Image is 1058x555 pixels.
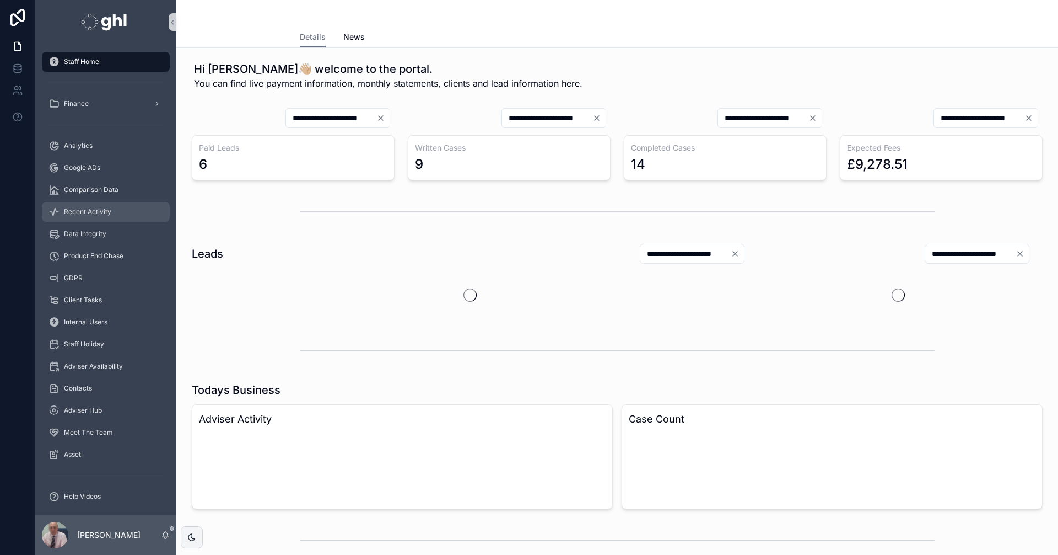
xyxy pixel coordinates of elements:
a: Finance [42,94,170,114]
a: News [343,27,365,49]
span: Asset [64,450,81,459]
span: Adviser Hub [64,406,102,415]
a: Staff Home [42,52,170,72]
span: Analytics [64,141,93,150]
span: News [343,31,365,42]
a: Client Tasks [42,290,170,310]
div: scrollable content [35,44,176,515]
span: Meet The Team [64,428,113,437]
span: Recent Activity [64,207,111,216]
a: Adviser Availability [42,356,170,376]
h1: Leads [192,246,223,262]
button: Clear [1016,249,1029,258]
span: Adviser Availability [64,362,123,371]
span: You can find live payment information, monthly statements, clients and lead information here. [194,77,582,90]
button: Clear [592,114,606,122]
button: Clear [1024,114,1038,122]
span: Data Integrity [64,230,106,238]
h3: Paid Leads [199,142,387,153]
span: Details [300,31,326,42]
button: Clear [808,114,822,122]
a: Analytics [42,136,170,156]
span: Comparison Data [64,185,118,194]
h3: Expected Fees [847,142,1035,153]
span: Internal Users [64,318,107,327]
span: Client Tasks [64,296,102,305]
h3: Case Count [629,412,1035,427]
a: Internal Users [42,312,170,332]
span: Staff Home [64,57,99,66]
button: Clear [376,114,390,122]
a: Recent Activity [42,202,170,222]
span: GDPR [64,274,83,282]
span: Help Videos [64,492,101,501]
a: Asset [42,445,170,465]
span: Finance [64,99,89,108]
a: GDPR [42,268,170,288]
div: £9,278.51 [847,156,908,173]
h1: Todays Business [192,382,280,398]
a: Product End Chase [42,246,170,266]
a: Meet The Team [42,423,170,442]
span: Contacts [64,384,92,393]
span: Staff Holiday [64,340,104,349]
div: 9 [415,156,423,173]
span: Google ADs [64,163,100,172]
a: Data Integrity [42,224,170,244]
h1: Hi [PERSON_NAME]👋🏼 welcome to the portal. [194,61,582,77]
a: Help Videos [42,487,170,506]
a: Google ADs [42,158,170,178]
a: Details [300,27,326,48]
h3: Written Cases [415,142,603,153]
img: App logo [81,13,130,31]
button: Clear [731,249,744,258]
div: 6 [199,156,207,173]
h3: Completed Cases [631,142,819,153]
a: Staff Holiday [42,334,170,354]
div: 14 [631,156,645,173]
a: Comparison Data [42,180,170,200]
a: Contacts [42,378,170,398]
span: Product End Chase [64,252,123,260]
p: [PERSON_NAME] [77,530,141,541]
h3: Adviser Activity [199,412,606,427]
a: Adviser Hub [42,401,170,420]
